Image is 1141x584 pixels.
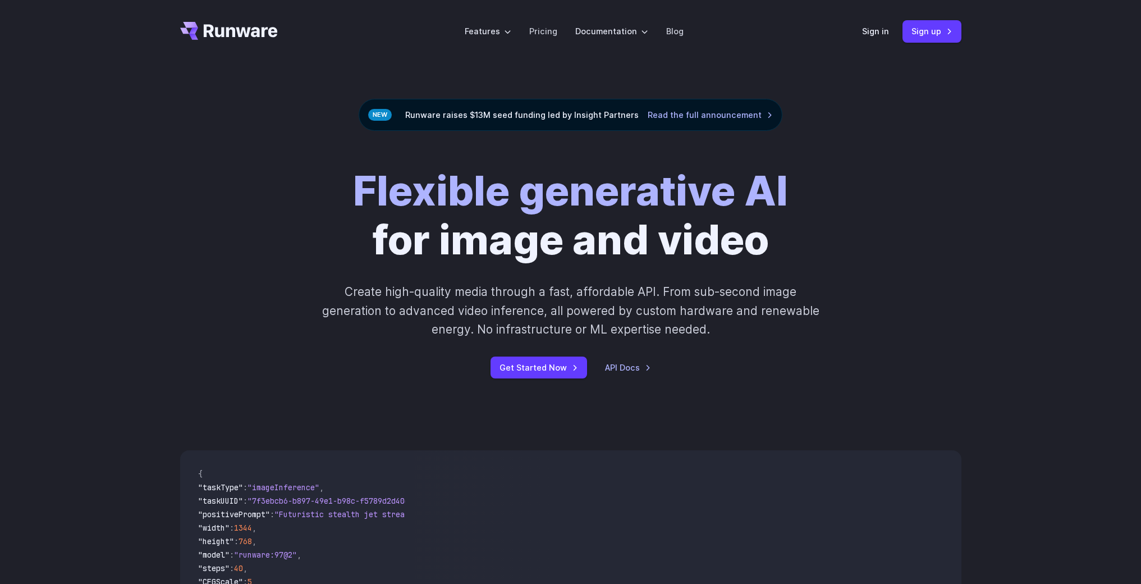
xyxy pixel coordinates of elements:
[270,509,274,519] span: :
[198,550,230,560] span: "model"
[198,523,230,533] span: "width"
[902,20,961,42] a: Sign up
[359,99,782,131] div: Runware raises $13M seed funding led by Insight Partners
[230,563,234,573] span: :
[319,482,324,492] span: ,
[234,523,252,533] span: 1344
[198,509,270,519] span: "positivePrompt"
[297,550,301,560] span: ,
[465,25,511,38] label: Features
[243,563,248,573] span: ,
[198,469,203,479] span: {
[198,496,243,506] span: "taskUUID"
[248,482,319,492] span: "imageInference"
[239,536,252,546] span: 768
[252,536,256,546] span: ,
[648,108,773,121] a: Read the full announcement
[252,523,256,533] span: ,
[605,361,651,374] a: API Docs
[230,523,234,533] span: :
[491,357,587,378] a: Get Started Now
[234,550,297,560] span: "runware:97@2"
[230,550,234,560] span: :
[248,496,418,506] span: "7f3ebcb6-b897-49e1-b98c-f5789d2d40d7"
[198,563,230,573] span: "steps"
[862,25,889,38] a: Sign in
[353,166,788,216] strong: Flexible generative AI
[198,536,234,546] span: "height"
[320,282,821,339] p: Create high-quality media through a fast, affordable API. From sub-second image generation to adv...
[274,509,683,519] span: "Futuristic stealth jet streaking through a neon-lit cityscape with glowing purple exhaust"
[575,25,648,38] label: Documentation
[234,563,243,573] span: 40
[180,22,278,40] a: Go to /
[198,482,243,492] span: "taskType"
[529,25,557,38] a: Pricing
[666,25,684,38] a: Blog
[353,167,788,264] h1: for image and video
[234,536,239,546] span: :
[243,482,248,492] span: :
[243,496,248,506] span: :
